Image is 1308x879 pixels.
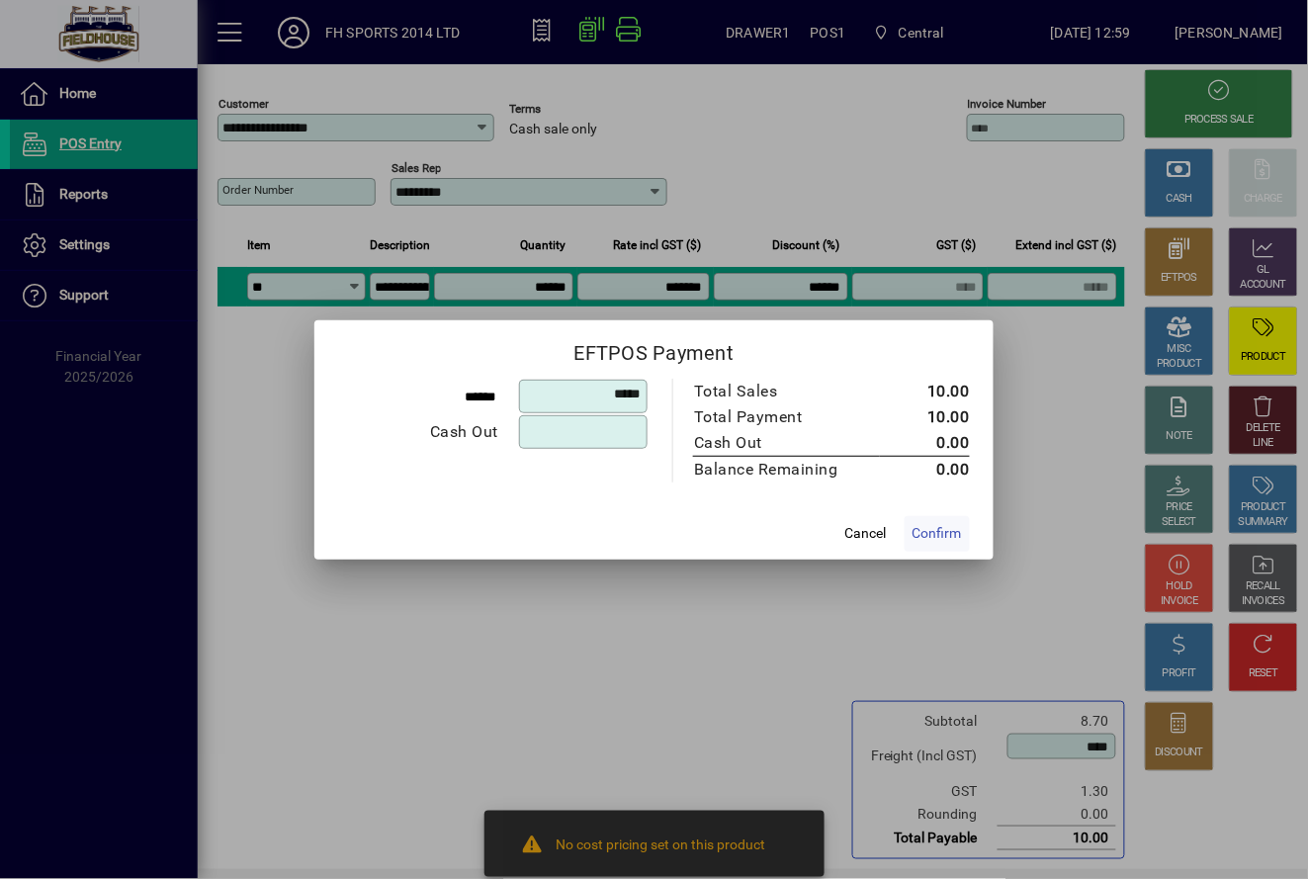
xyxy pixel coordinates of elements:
[693,404,880,430] td: Total Payment
[844,523,886,544] span: Cancel
[880,404,970,430] td: 10.00
[694,458,860,482] div: Balance Remaining
[880,430,970,457] td: 0.00
[694,431,860,455] div: Cash Out
[833,516,897,552] button: Cancel
[693,379,880,404] td: Total Sales
[339,420,498,444] div: Cash Out
[314,320,994,378] h2: EFTPOS Payment
[880,456,970,483] td: 0.00
[880,379,970,404] td: 10.00
[913,523,962,544] span: Confirm
[905,516,970,552] button: Confirm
